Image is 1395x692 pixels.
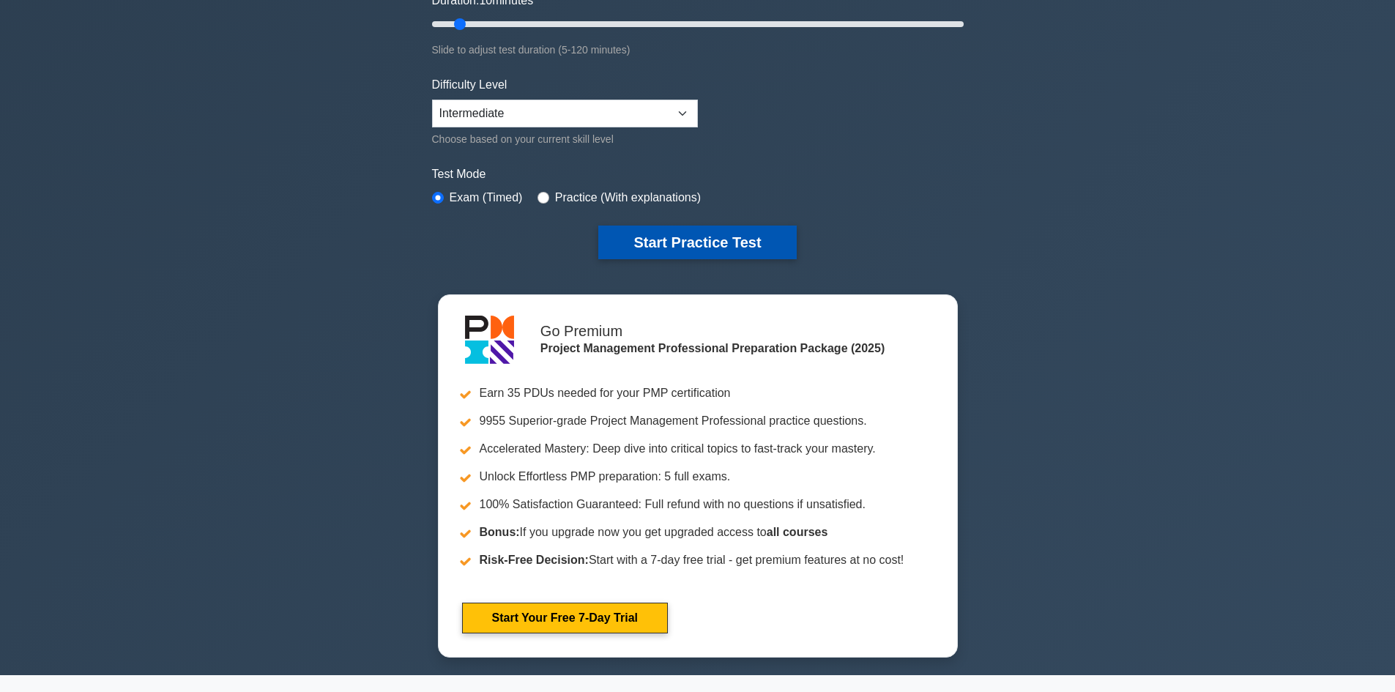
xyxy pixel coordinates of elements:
[432,165,964,183] label: Test Mode
[450,189,523,207] label: Exam (Timed)
[432,130,698,148] div: Choose based on your current skill level
[598,226,796,259] button: Start Practice Test
[432,41,964,59] div: Slide to adjust test duration (5-120 minutes)
[555,189,701,207] label: Practice (With explanations)
[462,603,668,633] a: Start Your Free 7-Day Trial
[432,76,507,94] label: Difficulty Level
